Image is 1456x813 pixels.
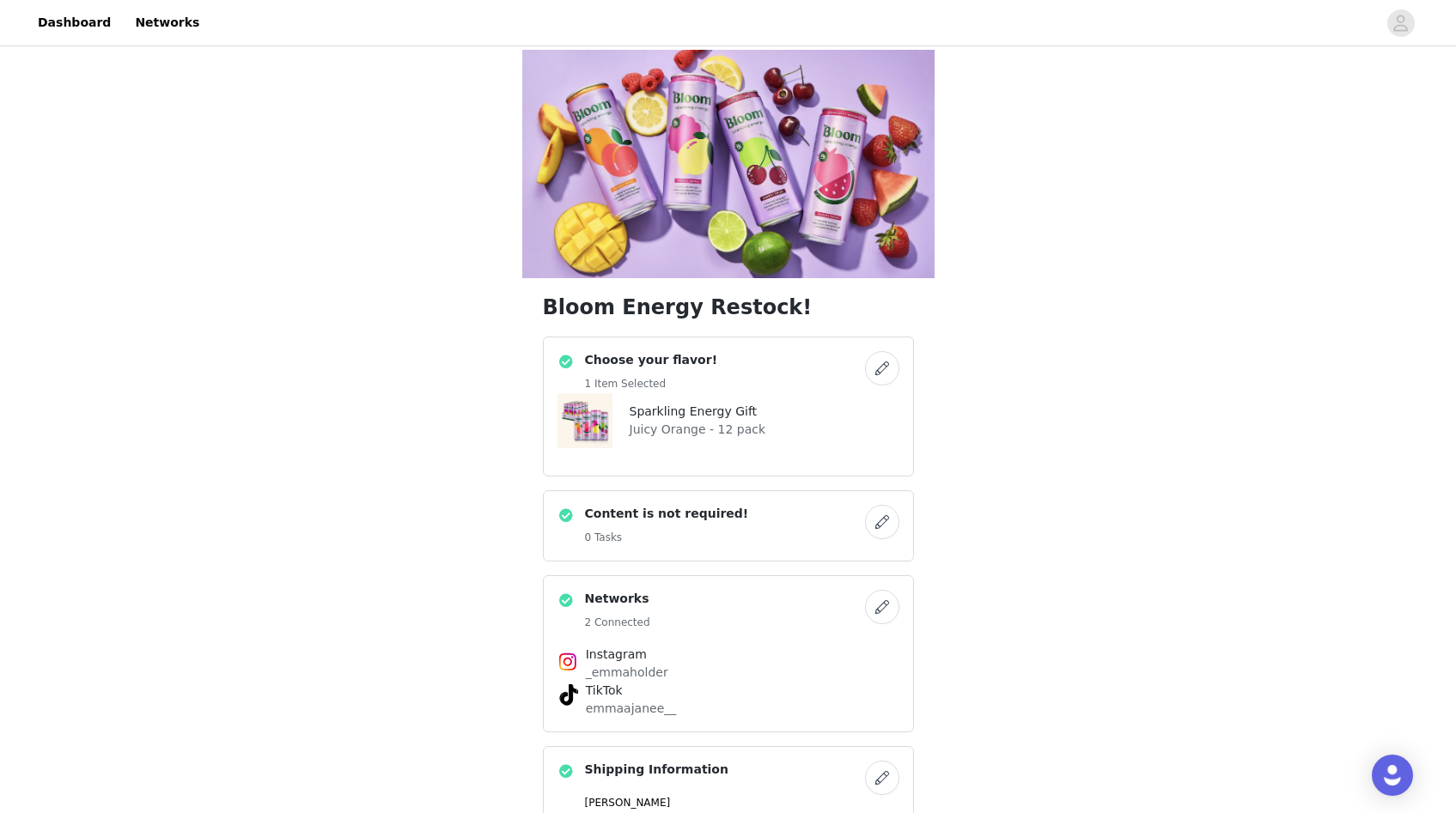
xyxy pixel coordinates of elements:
[543,292,914,323] h1: Bloom Energy Restock!
[557,393,612,448] img: Sparkling Energy Gift
[586,646,871,664] h4: Instagram
[585,761,728,779] h4: Shipping Information
[522,50,935,278] img: campaign image
[1392,9,1409,37] div: avatar
[27,3,121,42] a: Dashboard
[630,403,766,421] h4: Sparkling Energy Gift
[585,530,749,545] h5: 0 Tasks
[585,795,899,810] p: [PERSON_NAME]
[586,664,871,682] p: _emmaholder
[543,490,914,561] div: Content is not required!
[543,575,914,732] div: Networks
[585,376,718,391] h5: 1 Item Selected
[630,421,766,439] p: Juicy Orange - 12 pack
[586,700,871,718] p: emmaajanee__
[586,682,871,700] h4: TikTok
[1372,755,1413,796] div: Open Intercom Messenger
[585,590,650,608] h4: Networks
[585,615,650,630] h5: 2 Connected
[557,652,578,672] img: Instagram Icon
[585,351,718,369] h4: Choose your flavor!
[125,3,210,42] a: Networks
[585,505,749,523] h4: Content is not required!
[543,337,914,476] div: Choose your flavor!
